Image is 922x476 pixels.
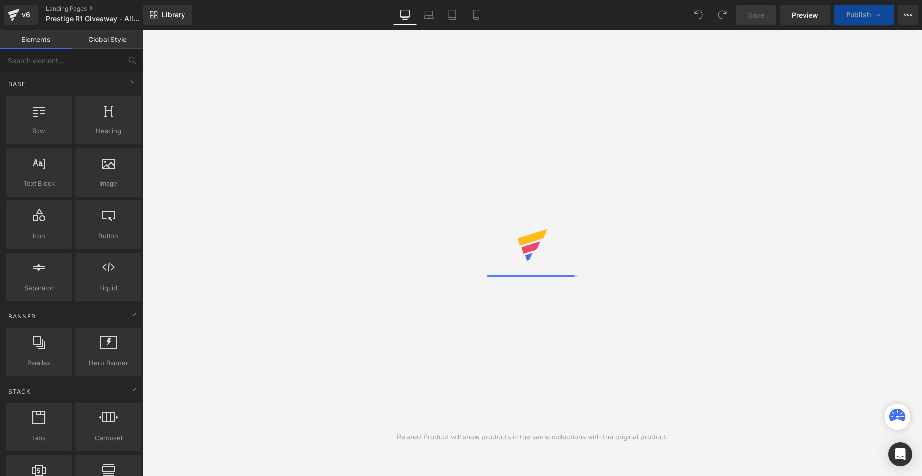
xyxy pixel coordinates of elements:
span: Separator [9,283,69,293]
span: Preview [792,10,818,20]
a: New Library [143,5,192,25]
span: Button [78,231,138,241]
span: Stack [7,387,32,396]
span: Prestige R1 Giveaway - All American Print Supply Co. [46,15,141,23]
span: Liquid [78,283,138,293]
span: Row [9,126,69,136]
span: Image [78,178,138,189]
span: Publish [846,11,871,19]
button: More [898,5,918,25]
span: Heading [78,126,138,136]
div: Open Intercom Messenger [888,442,912,466]
div: v6 [20,8,32,21]
a: Desktop [393,5,417,25]
a: v6 [4,5,38,25]
button: Undo [689,5,708,25]
button: Redo [712,5,732,25]
div: Related Product will show products in the same collections with the original product. [397,432,668,442]
span: Library [162,10,185,19]
span: Hero Banner [78,358,138,368]
a: Laptop [417,5,441,25]
a: Global Style [72,30,143,49]
span: Parallax [9,358,69,368]
span: Save [748,10,764,20]
span: Base [7,79,27,89]
button: Publish [834,5,894,25]
a: Preview [780,5,830,25]
span: Icon [9,231,69,241]
span: Tabs [9,433,69,443]
a: Mobile [464,5,488,25]
span: Text Block [9,178,69,189]
span: Carousel [78,433,138,443]
span: Banner [7,312,37,321]
a: Landing Pages [46,5,159,13]
a: Tablet [441,5,464,25]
